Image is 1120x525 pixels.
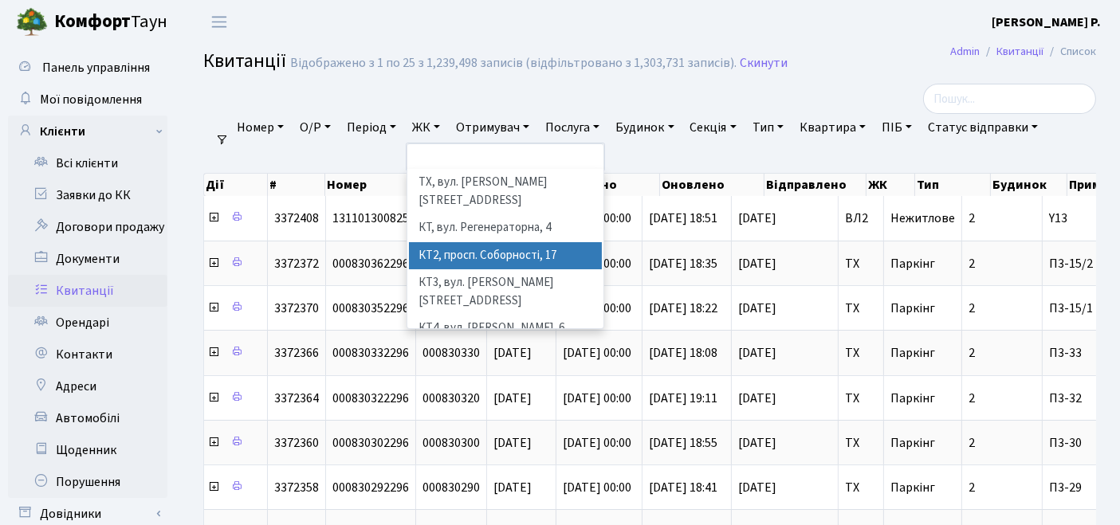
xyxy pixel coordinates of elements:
[8,116,167,147] a: Клієнти
[8,179,167,211] a: Заявки до КК
[563,390,631,407] span: [DATE] 00:00
[609,114,680,141] a: Будинок
[493,434,532,452] span: [DATE]
[969,434,975,452] span: 2
[290,56,737,71] div: Відображено з 1 по 25 з 1,239,498 записів (відфільтровано з 1,303,731 записів).
[8,307,167,339] a: Орендарі
[332,434,409,452] span: 000830302296
[969,300,975,317] span: 2
[845,302,877,315] span: ТХ
[8,275,167,307] a: Квитанції
[890,255,935,272] span: Паркінг
[409,315,603,343] li: КТ4, вул. [PERSON_NAME], 6
[293,114,337,141] a: О/Р
[556,174,660,196] th: Створено
[16,6,48,38] img: logo.png
[738,302,831,315] span: [DATE]
[649,434,717,452] span: [DATE] 18:55
[793,114,872,141] a: Квартира
[923,84,1096,114] input: Пошук...
[8,434,167,466] a: Щоденник
[422,344,480,362] span: 000830330
[890,390,935,407] span: Паркінг
[746,114,790,141] a: Тип
[867,174,915,196] th: ЖК
[8,370,167,402] a: Адреси
[422,479,480,496] span: 000830290
[922,114,1044,141] a: Статус відправки
[845,392,877,405] span: ТХ
[991,174,1067,196] th: Будинок
[992,14,1101,31] b: [PERSON_NAME] Р.
[845,257,877,270] span: ТХ
[422,390,480,407] span: 000830320
[845,347,877,359] span: ТХ
[493,390,532,407] span: [DATE]
[332,210,409,227] span: 131101300825
[738,212,831,225] span: [DATE]
[740,56,788,71] a: Скинути
[738,437,831,449] span: [DATE]
[409,169,603,214] li: ТХ, вул. [PERSON_NAME][STREET_ADDRESS]
[409,242,603,270] li: КТ2, просп. Соборності, 17
[845,212,877,225] span: ВЛ2
[199,9,239,35] button: Переключити навігацію
[40,91,142,108] span: Мої повідомлення
[915,174,991,196] th: Тип
[42,59,150,76] span: Панель управління
[340,114,403,141] a: Період
[274,479,319,496] span: 3372358
[563,479,631,496] span: [DATE] 00:00
[230,114,290,141] a: Номер
[738,481,831,494] span: [DATE]
[203,47,286,75] span: Квитанції
[996,43,1043,60] a: Квитанції
[493,344,532,362] span: [DATE]
[493,479,532,496] span: [DATE]
[8,84,167,116] a: Мої повідомлення
[969,479,975,496] span: 2
[649,210,717,227] span: [DATE] 18:51
[969,390,975,407] span: 2
[649,390,717,407] span: [DATE] 19:11
[54,9,167,36] span: Таун
[969,210,975,227] span: 2
[684,114,743,141] a: Секція
[845,481,877,494] span: ТХ
[8,466,167,498] a: Порушення
[969,255,975,272] span: 2
[926,35,1120,69] nav: breadcrumb
[8,402,167,434] a: Автомобілі
[325,174,415,196] th: Номер
[332,300,409,317] span: 000830352296
[649,344,717,362] span: [DATE] 18:08
[8,52,167,84] a: Панель управління
[539,114,606,141] a: Послуга
[764,174,866,196] th: Відправлено
[8,147,167,179] a: Всі клієнти
[890,434,935,452] span: Паркінг
[274,344,319,362] span: 3372366
[332,344,409,362] span: 000830332296
[738,392,831,405] span: [DATE]
[738,257,831,270] span: [DATE]
[890,300,935,317] span: Паркінг
[738,347,831,359] span: [DATE]
[875,114,918,141] a: ПІБ
[406,114,446,141] a: ЖК
[450,114,536,141] a: Отримувач
[274,255,319,272] span: 3372372
[563,434,631,452] span: [DATE] 00:00
[563,344,631,362] span: [DATE] 00:00
[890,210,955,227] span: Нежитлове
[204,174,268,196] th: Дії
[950,43,980,60] a: Admin
[8,243,167,275] a: Документи
[422,434,480,452] span: 000830300
[409,214,603,242] li: КТ, вул. Регенераторна, 4
[649,255,717,272] span: [DATE] 18:35
[969,344,975,362] span: 2
[332,479,409,496] span: 000830292296
[274,300,319,317] span: 3372370
[890,479,935,496] span: Паркінг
